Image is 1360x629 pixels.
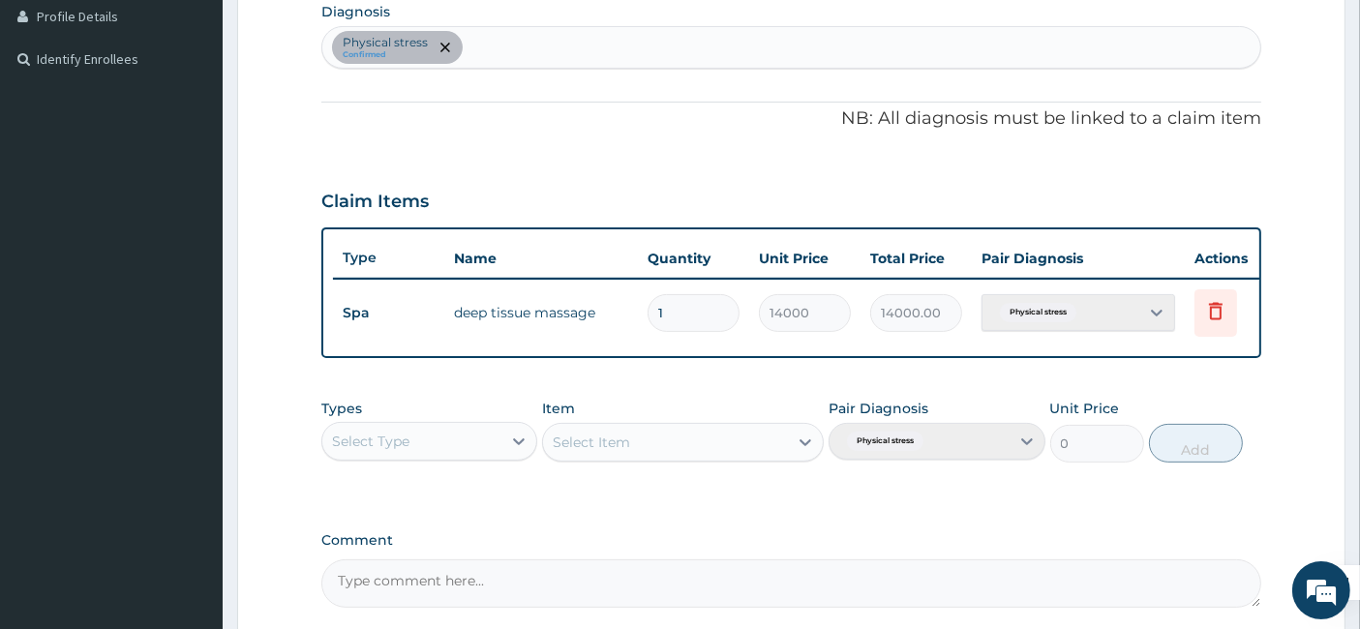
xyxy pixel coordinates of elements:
[333,240,444,276] th: Type
[542,399,575,418] label: Item
[1185,239,1282,278] th: Actions
[972,239,1185,278] th: Pair Diagnosis
[333,295,444,331] td: Spa
[861,239,972,278] th: Total Price
[101,108,325,134] div: Chat with us now
[321,2,390,21] label: Diagnosis
[317,10,364,56] div: Minimize live chat window
[36,97,78,145] img: d_794563401_company_1708531726252_794563401
[1050,399,1120,418] label: Unit Price
[112,191,267,386] span: We're online!
[1149,424,1243,463] button: Add
[444,293,638,332] td: deep tissue massage
[332,432,409,451] div: Select Type
[321,192,429,213] h3: Claim Items
[10,422,369,490] textarea: Type your message and hit 'Enter'
[321,106,1262,132] p: NB: All diagnosis must be linked to a claim item
[321,401,362,417] label: Types
[638,239,749,278] th: Quantity
[829,399,928,418] label: Pair Diagnosis
[321,532,1262,549] label: Comment
[749,239,861,278] th: Unit Price
[444,239,638,278] th: Name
